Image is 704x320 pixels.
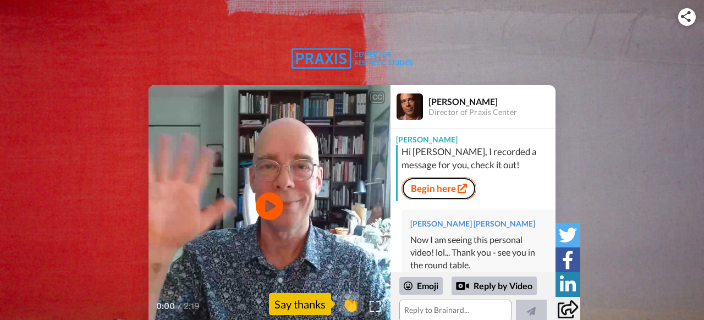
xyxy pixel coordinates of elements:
img: logo [291,48,413,69]
span: 2:19 [184,300,203,313]
span: / [178,300,182,313]
span: 0:00 [156,300,175,313]
div: Hi [PERSON_NAME], I recorded a message for you, check it out! [402,145,553,172]
div: Say thanks [269,293,331,315]
img: Profile Image [397,93,423,120]
div: Emoji [399,277,443,295]
div: [PERSON_NAME] [PERSON_NAME] [410,218,547,229]
a: Begin here [402,177,476,200]
div: Reply by Video [456,279,469,293]
span: 👏 [337,295,364,313]
div: Reply by Video [452,277,537,295]
div: [PERSON_NAME] [391,129,555,145]
div: [PERSON_NAME] [428,96,555,107]
div: CC [370,92,384,103]
div: Now I am seeing this personal video! lol... Thank you - see you in the round table. [410,234,547,272]
button: 👏 [337,291,364,316]
img: Full screen [370,301,381,312]
img: ic_share.svg [681,11,691,22]
div: Director of Praxis Center [428,108,555,117]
